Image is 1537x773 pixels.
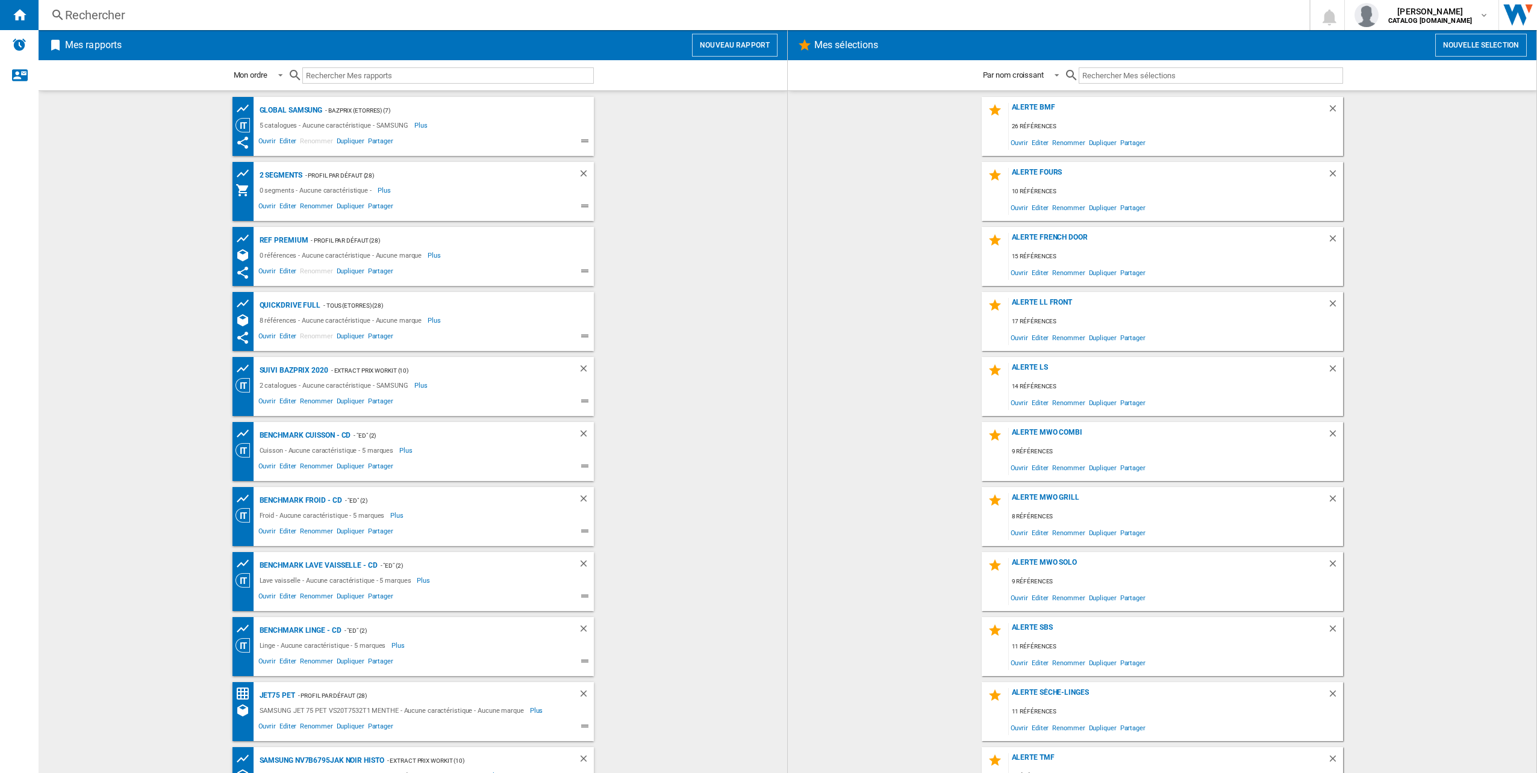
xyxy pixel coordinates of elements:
div: 5 catalogues - Aucune caractéristique - SAMSUNG [257,118,414,132]
div: Supprimer [1327,168,1343,184]
span: Editer [278,331,298,345]
span: Plus [414,118,429,132]
div: Par nom croissant [983,70,1044,79]
div: - Extract Prix Workit (10) [384,753,554,768]
span: Editer [1030,589,1050,606]
div: - Bazprix (etorres) (7) [322,103,569,118]
button: Nouveau rapport [692,34,778,57]
div: 17 références [1009,314,1343,329]
span: Ouvrir [1009,459,1030,476]
span: Ouvrir [257,526,278,540]
span: Editer [1030,394,1050,411]
div: 11 références [1009,639,1343,654]
span: Renommer [1050,134,1086,151]
img: alerts-logo.svg [12,37,26,52]
div: 9 références [1009,444,1343,459]
span: Ouvrir [257,461,278,475]
div: Supprimer [1327,363,1343,379]
div: Alerte LS [1009,363,1327,379]
span: Renommer [298,721,334,735]
ng-md-icon: Ce rapport a été partagé avec vous [235,135,250,150]
div: - "ED" (2) [341,623,554,638]
span: Plus [417,573,432,588]
span: Plus [390,508,405,523]
div: 9 références [1009,574,1343,589]
div: Alerte Fours [1009,168,1327,184]
span: Ouvrir [257,200,278,215]
span: Ouvrir [1009,654,1030,671]
div: Vision Catégorie [235,378,257,393]
div: Benchmark Cuisson - CD [257,428,351,443]
span: Plus [530,703,545,718]
div: Tableau des prix des produits [235,296,257,311]
span: Ouvrir [1009,394,1030,411]
div: 0 segments - Aucune caractéristique - [257,183,378,197]
div: Lave vaisselle - Aucune caractéristique - 5 marques [257,573,417,588]
span: Editer [278,200,298,215]
div: Tableau des prix des produits [235,621,257,636]
div: Benchmark Linge - CD [257,623,341,638]
div: Alerte MWO combi [1009,428,1327,444]
span: Partager [366,526,395,540]
span: Ouvrir [257,591,278,605]
div: Tableau des prix des produits [235,231,257,246]
input: Rechercher Mes sélections [1079,67,1343,84]
span: Editer [1030,329,1050,346]
span: Dupliquer [1087,719,1118,736]
input: Rechercher Mes rapports [302,67,594,84]
span: Editer [1030,134,1050,151]
div: 14 références [1009,379,1343,394]
div: Global Samsung [257,103,323,118]
div: Supprimer [578,428,594,443]
div: QuickDrive Full [257,298,321,313]
div: SAMSUNG NV7B6795JAK NOIR histo [257,753,384,768]
div: - "ED" (2) [351,428,553,443]
div: Tableau des prix des produits [235,361,257,376]
span: Editer [278,526,298,540]
span: Ouvrir [1009,524,1030,541]
div: 8 références - Aucune caractéristique - Aucune marque [257,313,428,328]
span: Partager [366,591,395,605]
div: - Profil par défaut (28) [308,233,569,248]
div: Références [235,313,257,328]
span: Plus [414,378,429,393]
span: Dupliquer [335,721,366,735]
span: Partager [1118,524,1147,541]
div: Tableau des prix des produits [235,101,257,116]
span: Renommer [298,461,334,475]
span: Ouvrir [257,331,278,345]
div: Supprimer [578,623,594,638]
span: Renommer [1050,524,1086,541]
div: Tableau des prix des produits [235,426,257,441]
div: Benchmark Froid - CD [257,493,342,508]
span: Dupliquer [335,331,366,345]
span: Dupliquer [335,591,366,605]
div: Linge - Aucune caractéristique - 5 marques [257,638,392,653]
span: Dupliquer [1087,264,1118,281]
span: Editer [278,265,298,280]
div: - "ED" (2) [342,493,554,508]
span: Dupliquer [1087,654,1118,671]
span: Ouvrir [1009,264,1030,281]
span: Ouvrir [1009,329,1030,346]
h2: Mes sélections [812,34,881,57]
div: Tableau des prix des produits [235,166,257,181]
div: 15 références [1009,249,1343,264]
span: Partager [1118,459,1147,476]
span: Partager [1118,719,1147,736]
div: Tableau des prix des produits [235,556,257,571]
span: Renommer [1050,264,1086,281]
div: Supprimer [1327,688,1343,704]
span: Renommer [1050,589,1086,606]
span: Editer [278,396,298,410]
span: Dupliquer [1087,394,1118,411]
div: Supprimer [578,753,594,768]
span: Ouvrir [257,656,278,670]
div: Alerte SBS [1009,623,1327,639]
div: Vision Catégorie [235,638,257,653]
span: Ouvrir [257,135,278,150]
div: Supprimer [1327,428,1343,444]
div: Alerte MWO Solo [1009,558,1327,574]
span: Dupliquer [335,265,366,280]
span: Renommer [298,200,334,215]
